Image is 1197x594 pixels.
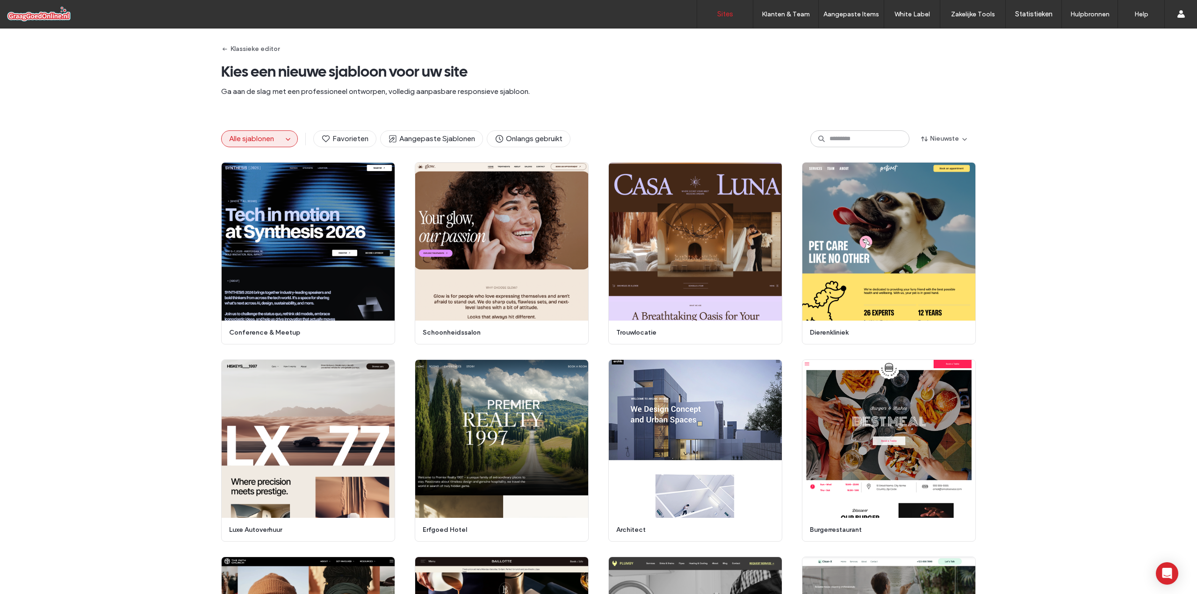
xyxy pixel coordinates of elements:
[1070,10,1110,18] label: Hulpbronnen
[21,7,40,15] span: Help
[222,131,282,147] button: Alle sjablonen
[321,134,368,144] span: Favorieten
[810,328,962,337] span: dierenkliniek
[1134,10,1148,18] label: Help
[229,134,274,143] span: Alle sjablonen
[894,10,930,18] label: White Label
[616,525,769,535] span: architect
[221,62,976,81] span: Kies een nieuwe sjabloon voor uw site
[221,42,280,57] button: Klassieke editor
[1015,10,1053,18] label: Statistieken
[762,10,810,18] label: Klanten & Team
[717,10,733,18] label: Sites
[495,134,562,144] span: Onlangs gebruikt
[810,525,962,535] span: burgerrestaurant
[221,86,976,97] span: Ga aan de slag met een professioneel ontworpen, volledig aanpasbare responsieve sjabloon.
[229,328,382,337] span: conference & meetup
[616,328,769,337] span: trouwlocatie
[913,131,976,146] button: Nieuwste
[423,328,575,337] span: schoonheidssalon
[423,525,575,535] span: erfgoed hotel
[388,134,475,144] span: Aangepaste Sjablonen
[229,525,382,535] span: luxe autoverhuur
[380,130,483,147] button: Aangepaste Sjablonen
[313,130,376,147] button: Favorieten
[1156,562,1178,585] div: Open Intercom Messenger
[487,130,570,147] button: Onlangs gebruikt
[951,10,995,18] label: Zakelijke Tools
[823,10,879,18] label: Aangepaste Items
